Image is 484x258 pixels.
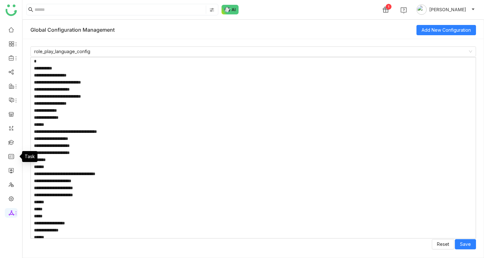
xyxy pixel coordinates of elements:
img: help.svg [400,7,407,13]
img: ask-buddy-normal.svg [222,5,239,14]
div: 1 [386,4,391,10]
span: [PERSON_NAME] [429,6,466,13]
img: avatar [416,4,427,15]
span: Add New Configuration [422,27,471,34]
button: Reset [432,239,454,249]
span: Reset [437,241,449,248]
span: Save [460,241,471,248]
button: Add New Configuration [416,25,476,35]
div: Global Configuration Management [30,21,416,39]
button: [PERSON_NAME] [415,4,476,15]
img: search-type.svg [209,7,214,12]
img: logo [5,4,17,16]
button: Save [455,239,476,249]
nz-select-item: role_play_language_config [34,47,472,56]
